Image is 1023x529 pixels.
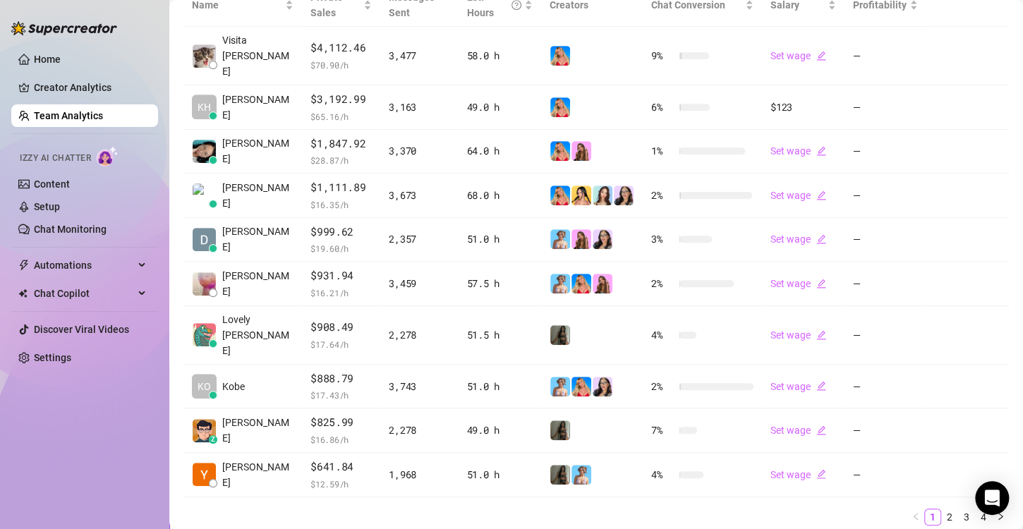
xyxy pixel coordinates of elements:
[816,330,826,340] span: edit
[845,174,926,218] td: —
[770,233,826,245] a: Set wageedit
[310,58,372,72] span: $ 70.90 /h
[651,48,674,63] span: 9 %
[310,414,372,431] span: $825.99
[550,420,570,440] img: Brandy
[389,48,449,63] div: 3,477
[571,141,591,161] img: Ari
[222,32,293,79] span: Visita [PERSON_NAME]
[389,143,449,159] div: 3,370
[550,325,570,345] img: Brandy
[770,190,826,201] a: Set wageedit
[222,268,293,299] span: [PERSON_NAME]
[34,352,71,363] a: Settings
[222,224,293,255] span: [PERSON_NAME]
[467,143,533,159] div: 64.0 h
[571,186,591,205] img: Jocelyn
[209,435,217,444] div: z
[34,201,60,212] a: Setup
[816,146,826,156] span: edit
[193,44,216,68] img: Visita Renz Edw…
[651,231,674,247] span: 3 %
[34,324,129,335] a: Discover Viral Videos
[193,463,216,486] img: Yhaneena April
[992,509,1009,525] li: Next Page
[34,224,107,235] a: Chat Monitoring
[222,135,293,166] span: [PERSON_NAME]
[467,422,533,438] div: 49.0 h
[550,46,570,66] img: Ashley
[571,274,591,293] img: Ashley
[310,153,372,167] span: $ 28.87 /h
[845,130,926,174] td: —
[310,432,372,446] span: $ 16.86 /h
[18,260,30,271] span: thunderbolt
[816,469,826,479] span: edit
[34,76,147,99] a: Creator Analytics
[467,188,533,203] div: 68.0 h
[975,509,992,525] li: 4
[550,141,570,161] img: Ashley
[467,48,533,63] div: 58.0 h
[310,109,372,123] span: $ 65.16 /h
[593,377,612,396] img: Sami
[941,509,958,525] li: 2
[976,509,991,525] a: 4
[845,365,926,409] td: —
[651,99,674,115] span: 6 %
[310,458,372,475] span: $641.84
[907,509,924,525] button: left
[198,379,211,394] span: KO
[992,509,1009,525] button: right
[593,274,612,293] img: Ari
[193,228,216,251] img: Dale Jacolba
[571,377,591,396] img: Ashley
[467,231,533,247] div: 51.0 h
[550,465,570,485] img: Brandy
[310,337,372,351] span: $ 17.64 /h
[651,422,674,438] span: 7 %
[222,92,293,123] span: [PERSON_NAME]
[651,143,674,159] span: 1 %
[651,467,674,482] span: 4 %
[389,231,449,247] div: 2,357
[651,379,674,394] span: 2 %
[222,459,293,490] span: [PERSON_NAME]
[389,422,449,438] div: 2,278
[389,276,449,291] div: 3,459
[310,135,372,152] span: $1,847.92
[222,379,245,394] span: Kobe
[845,27,926,85] td: —
[193,323,216,346] img: Lovely Gablines
[193,419,216,442] img: conan bez
[996,512,1005,521] span: right
[550,377,570,396] img: Vanessa
[770,50,826,61] a: Set wageedit
[310,179,372,196] span: $1,111.89
[770,99,836,115] div: $123
[310,388,372,402] span: $ 17.43 /h
[907,509,924,525] li: Previous Page
[845,85,926,130] td: —
[845,306,926,365] td: —
[770,425,826,436] a: Set wageedit
[770,329,826,341] a: Set wageedit
[310,197,372,212] span: $ 16.35 /h
[34,282,134,305] span: Chat Copilot
[571,229,591,249] img: Ari
[924,509,941,525] li: 1
[651,188,674,203] span: 2 %
[310,224,372,241] span: $999.62
[593,229,612,249] img: Sami
[925,509,940,525] a: 1
[310,477,372,491] span: $ 12.59 /h
[389,99,449,115] div: 3,163
[942,509,957,525] a: 2
[198,99,211,115] span: KH
[97,146,119,166] img: AI Chatter
[614,186,634,205] img: Sami
[816,51,826,61] span: edit
[389,379,449,394] div: 3,743
[816,234,826,244] span: edit
[845,262,926,306] td: —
